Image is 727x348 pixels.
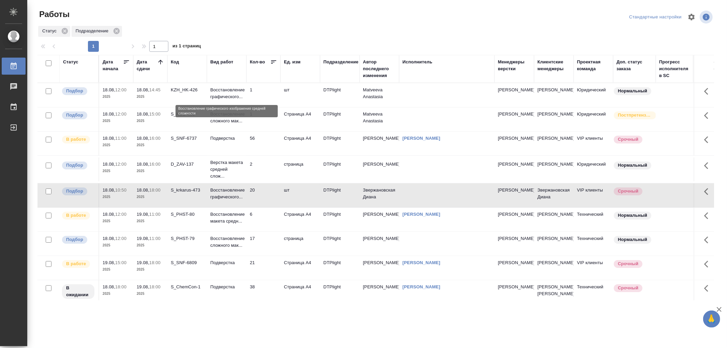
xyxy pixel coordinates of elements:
button: 🙏 [703,311,720,328]
td: 6 [246,208,281,231]
p: Восстановление графического... [210,187,243,200]
p: [PERSON_NAME] [498,259,531,266]
p: 18.08, [137,136,149,141]
p: 18.08, [137,111,149,117]
td: DTPlight [320,157,360,181]
p: 12:00 [115,111,126,117]
div: Проектная команда [577,59,610,72]
p: Подверстка [210,259,243,266]
p: 12:00 [115,236,126,241]
p: Восстановление графического... [210,87,243,100]
div: S_PHST-79 [171,235,203,242]
p: 2025 [103,168,130,175]
div: S_SNF-6737 [171,135,203,142]
p: [PERSON_NAME] [498,135,531,142]
div: Можно подбирать исполнителей [61,187,95,196]
div: Дата начала [103,59,123,72]
p: 18.08, [137,162,149,167]
a: [PERSON_NAME] [403,212,440,217]
td: [PERSON_NAME] [534,208,574,231]
td: DTPlight [320,132,360,155]
div: Исполнитель выполняет работу [61,135,95,144]
td: 38 [246,280,281,304]
p: Постпретензионный [618,112,652,119]
button: Здесь прячутся важные кнопки [700,132,716,148]
td: [PERSON_NAME] [534,132,574,155]
td: шт [281,83,320,107]
a: [PERSON_NAME] [403,284,440,289]
td: Технический [574,232,613,256]
p: Срочный [618,188,638,195]
p: 19.08, [137,284,149,289]
p: 2025 [137,194,164,200]
p: 2025 [137,118,164,124]
p: 12:00 [115,162,126,167]
td: [PERSON_NAME] [360,232,399,256]
p: 19.08, [137,236,149,241]
div: S_SNF-6809 [171,259,203,266]
p: 11:00 [149,236,161,241]
p: Восстановление сложного мак... [210,235,243,249]
div: Код [171,59,179,65]
td: DTPlight [320,208,360,231]
td: Страница А4 [281,132,320,155]
td: шт [281,183,320,207]
p: В ожидании [66,285,90,298]
p: 18.08, [103,136,115,141]
td: Страница А4 [281,256,320,280]
td: [PERSON_NAME], [PERSON_NAME] [534,280,574,304]
span: 🙏 [706,312,717,326]
p: Восстановление сложного мак... [210,111,243,124]
td: DTPlight [320,183,360,207]
p: Срочный [618,260,638,267]
p: 2025 [103,218,130,225]
div: Прогресс исполнителя в SC [659,59,690,79]
td: Звержановская Диана [534,183,574,207]
button: Здесь прячутся важные кнопки [700,83,716,100]
td: [PERSON_NAME] [534,107,574,131]
p: 2025 [103,142,130,149]
div: Подразделение [72,26,122,37]
td: VIP клиенты [574,183,613,207]
td: VIP клиенты [574,132,613,155]
p: В работе [66,260,86,267]
p: 11:00 [149,212,161,217]
p: [PERSON_NAME] [498,211,531,218]
td: [PERSON_NAME] [360,256,399,280]
td: Технический [574,208,613,231]
p: Подбор [66,188,83,195]
p: Срочный [618,285,638,291]
a: [PERSON_NAME] [403,136,440,141]
td: VIP клиенты [574,256,613,280]
p: 18:00 [115,284,126,289]
div: S_PHST-80 [171,211,203,218]
button: Здесь прячутся важные кнопки [700,208,716,224]
p: Подверстка [210,284,243,290]
div: Клиентские менеджеры [537,59,570,72]
p: 18:00 [149,187,161,193]
div: Подразделение [323,59,359,65]
div: Менеджеры верстки [498,59,531,72]
p: Нормальный [618,236,647,243]
p: 10:50 [115,187,126,193]
div: Исполнитель выполняет работу [61,259,95,269]
div: Можно подбирать исполнителей [61,87,95,96]
div: Можно подбирать исполнителей [61,235,95,244]
td: Matveeva Anastasia [360,107,399,131]
td: [PERSON_NAME] [534,256,574,280]
td: [PERSON_NAME] [534,232,574,256]
div: Исполнитель выполняет работу [61,211,95,220]
div: KZH_HK-426 [171,87,203,93]
td: 1 [246,107,281,131]
div: Ед. изм [284,59,301,65]
td: [PERSON_NAME] [534,83,574,107]
td: 21 [246,256,281,280]
a: [PERSON_NAME] [403,260,440,265]
td: DTPlight [320,280,360,304]
button: Здесь прячутся важные кнопки [700,256,716,272]
p: 11:00 [115,136,126,141]
p: Подбор [66,162,83,169]
p: Нормальный [618,88,647,94]
p: 2025 [103,118,130,124]
p: 18.08, [103,162,115,167]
